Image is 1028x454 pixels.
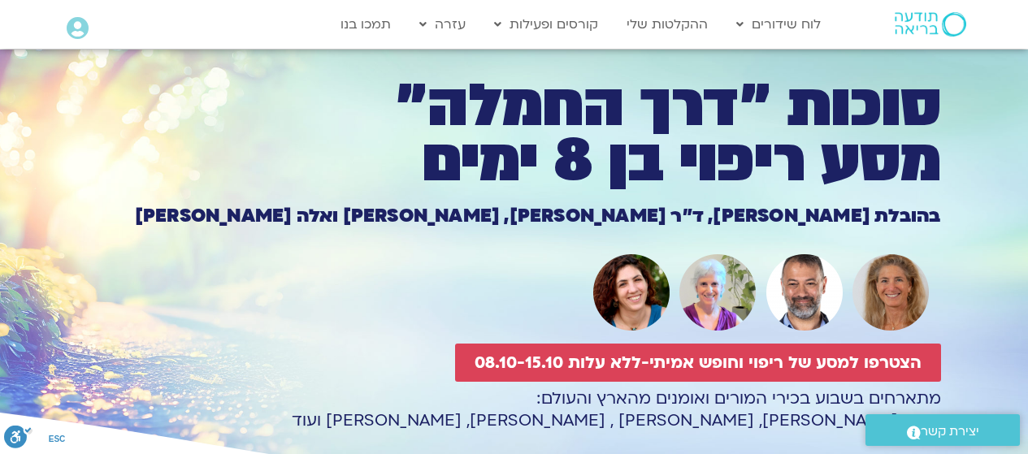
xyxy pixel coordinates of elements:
a: הצטרפו למסע של ריפוי וחופש אמיתי-ללא עלות 08.10-15.10 [455,344,941,382]
a: תמכו בנו [332,9,399,40]
span: יצירת קשר [921,421,979,443]
h1: בהובלת [PERSON_NAME], ד״ר [PERSON_NAME], [PERSON_NAME] ואלה [PERSON_NAME] [88,207,941,225]
a: לוח שידורים [728,9,829,40]
p: מתארחים בשבוע בכירי המורים ואומנים מהארץ והעולם: פרופ׳ [PERSON_NAME], [PERSON_NAME] , [PERSON_NAM... [88,387,941,431]
h1: סוכות ״דרך החמלה״ מסע ריפוי בן 8 ימים [88,79,941,189]
img: תודעה בריאה [895,12,966,37]
span: הצטרפו למסע של ריפוי וחופש אמיתי-ללא עלות 08.10-15.10 [475,353,922,372]
a: ההקלטות שלי [618,9,716,40]
a: קורסים ופעילות [486,9,606,40]
a: עזרה [411,9,474,40]
a: יצירת קשר [865,414,1020,446]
